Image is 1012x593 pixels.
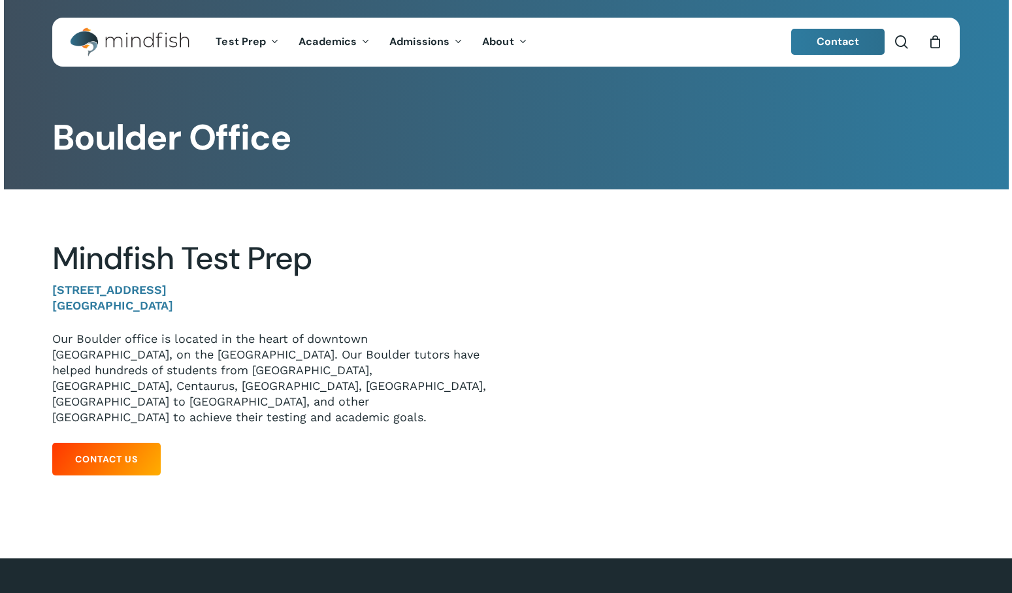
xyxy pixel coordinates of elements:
p: Our Boulder office is located in the heart of downtown [GEOGRAPHIC_DATA], on the [GEOGRAPHIC_DATA... [52,331,486,425]
span: Academics [299,35,357,48]
a: Test Prep [206,37,289,48]
span: About [482,35,514,48]
header: Main Menu [52,18,960,67]
a: Contact Us [52,443,161,475]
span: Contact [817,35,860,48]
span: Test Prep [216,35,266,48]
h1: Boulder Office [52,117,959,159]
span: Contact Us [75,453,138,466]
nav: Main Menu [206,18,536,67]
a: Contact [791,29,885,55]
strong: [STREET_ADDRESS] [52,283,167,296]
a: Academics [289,37,380,48]
h2: Mindfish Test Prep [52,240,486,278]
span: Admissions [389,35,449,48]
a: About [472,37,537,48]
strong: [GEOGRAPHIC_DATA] [52,298,173,312]
a: Admissions [380,37,472,48]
